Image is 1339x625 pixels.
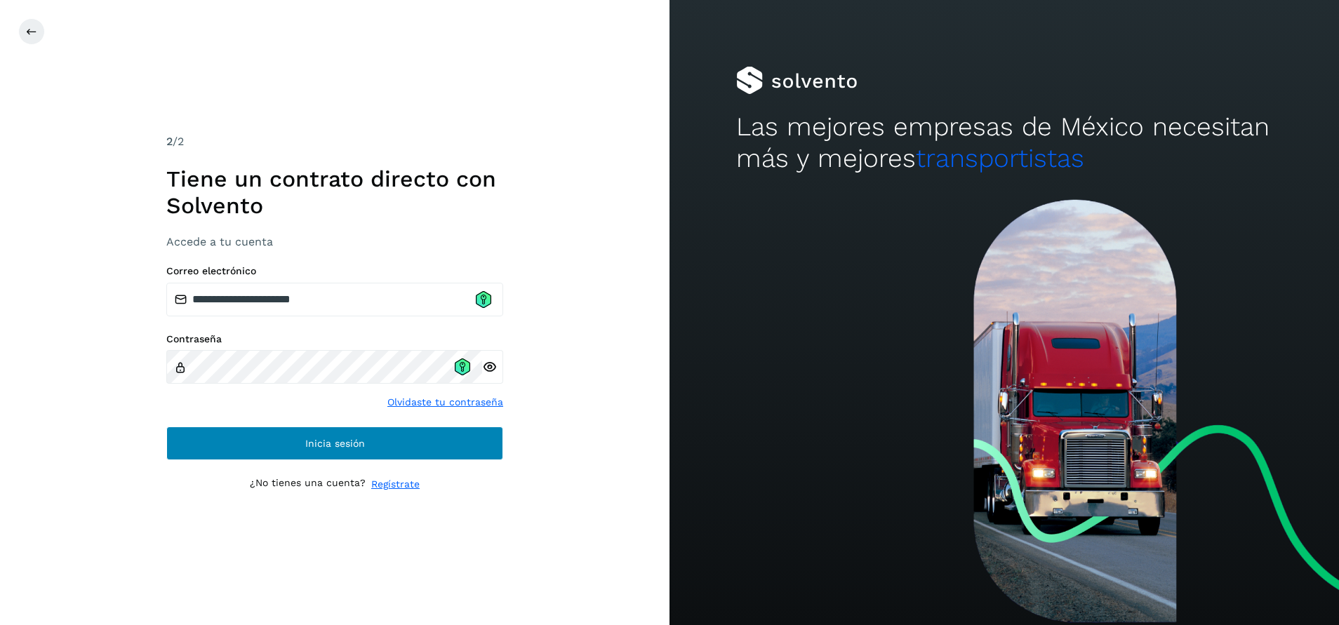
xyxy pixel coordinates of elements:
[166,426,503,460] button: Inicia sesión
[305,438,365,448] span: Inicia sesión
[166,333,503,345] label: Contraseña
[166,133,503,150] div: /2
[736,112,1272,174] h2: Las mejores empresas de México necesitan más y mejores
[250,477,366,492] p: ¿No tienes una cuenta?
[166,235,503,248] h3: Accede a tu cuenta
[166,135,173,148] span: 2
[387,395,503,410] a: Olvidaste tu contraseña
[371,477,420,492] a: Regístrate
[166,166,503,220] h1: Tiene un contrato directo con Solvento
[916,143,1084,173] span: transportistas
[166,265,503,277] label: Correo electrónico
